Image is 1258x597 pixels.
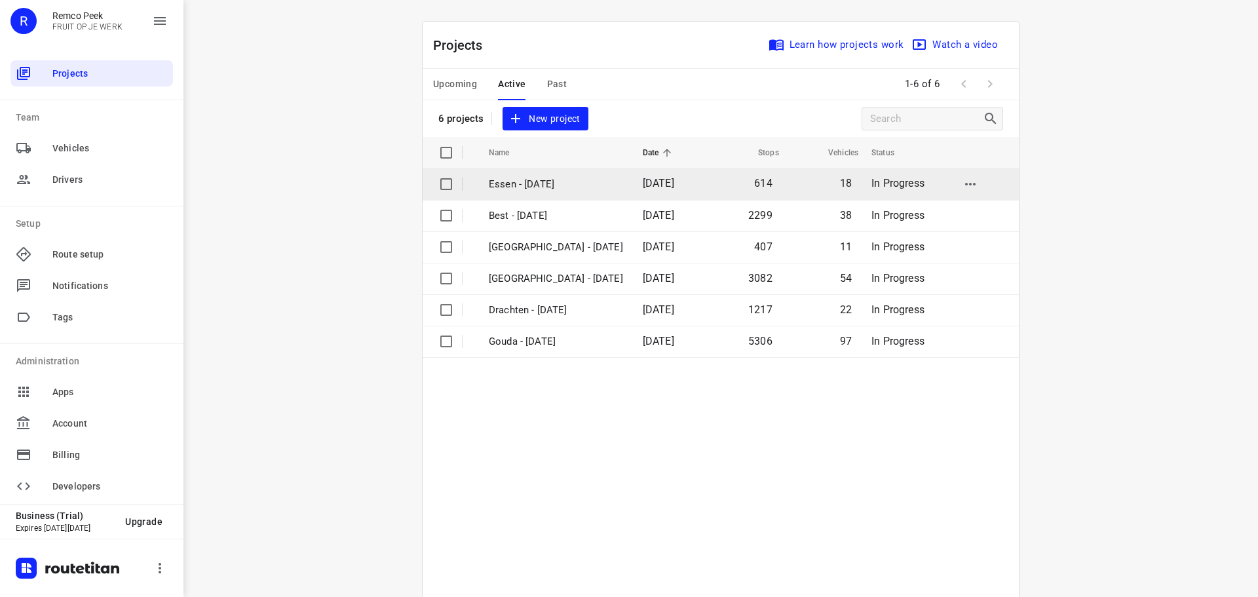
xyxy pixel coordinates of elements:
button: New project [503,107,588,131]
span: Next Page [977,71,1003,97]
p: Gouda - Monday [489,334,623,349]
p: Zwolle - Monday [489,271,623,286]
span: Drivers [52,173,168,187]
span: Date [643,145,676,161]
span: 97 [840,335,852,347]
span: In Progress [871,177,924,189]
span: 614 [754,177,772,189]
span: 18 [840,177,852,189]
p: Setup [16,217,173,231]
span: New project [510,111,580,127]
span: In Progress [871,209,924,221]
div: Vehicles [10,135,173,161]
p: Administration [16,355,173,368]
p: Business (Trial) [16,510,115,521]
span: [DATE] [643,303,674,316]
span: In Progress [871,335,924,347]
span: Status [871,145,911,161]
span: Upcoming [433,76,477,92]
span: [DATE] [643,335,674,347]
span: Vehicles [52,142,168,155]
span: Billing [52,448,168,462]
p: Projects [433,35,493,55]
span: 54 [840,272,852,284]
div: Billing [10,442,173,468]
span: Account [52,417,168,431]
span: Previous Page [951,71,977,97]
span: In Progress [871,241,924,253]
span: [DATE] [643,209,674,221]
span: Name [489,145,527,161]
p: [GEOGRAPHIC_DATA] - [DATE] [489,240,623,255]
div: Route setup [10,241,173,267]
span: Vehicles [811,145,858,161]
p: Drachten - Monday [489,303,623,318]
button: Upgrade [115,510,173,533]
span: 5306 [748,335,772,347]
span: 407 [754,241,772,253]
span: In Progress [871,303,924,316]
p: 6 projects [438,113,484,125]
span: [DATE] [643,177,674,189]
div: Apps [10,379,173,405]
p: Team [16,111,173,125]
div: Drivers [10,166,173,193]
div: Notifications [10,273,173,299]
span: Notifications [52,279,168,293]
span: 22 [840,303,852,316]
span: Apps [52,385,168,399]
p: Remco Peek [52,10,123,21]
span: 3082 [748,272,772,284]
input: Search projects [870,109,983,129]
div: R [10,8,37,34]
span: [DATE] [643,241,674,253]
span: 11 [840,241,852,253]
p: FRUIT OP JE WERK [52,22,123,31]
div: Projects [10,60,173,87]
div: Account [10,410,173,436]
span: Tags [52,311,168,324]
p: Expires [DATE][DATE] [16,524,115,533]
span: Past [547,76,567,92]
p: Essen - Monday [489,177,623,192]
span: Route setup [52,248,168,261]
span: Projects [52,67,168,81]
span: 38 [840,209,852,221]
span: 2299 [748,209,772,221]
span: Stops [741,145,779,161]
span: Developers [52,480,168,493]
div: Search [983,111,1002,126]
span: [DATE] [643,272,674,284]
p: Best - [DATE] [489,208,623,223]
span: 1-6 of 6 [900,70,945,98]
div: Developers [10,473,173,499]
span: Upgrade [125,516,162,527]
span: Active [498,76,525,92]
div: Tags [10,304,173,330]
span: In Progress [871,272,924,284]
span: 1217 [748,303,772,316]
